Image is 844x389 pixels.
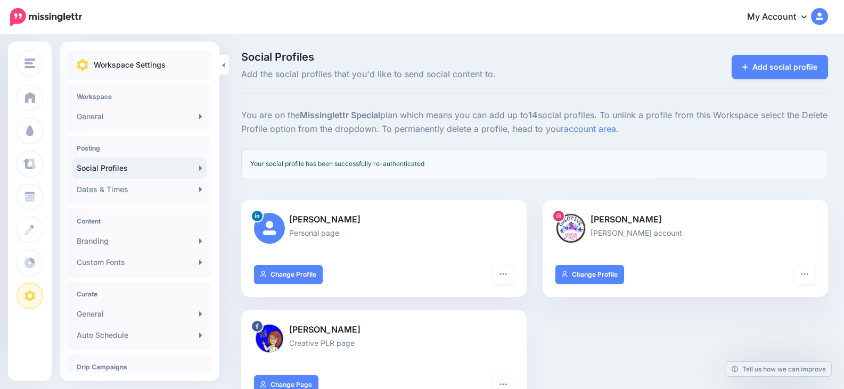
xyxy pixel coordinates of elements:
a: Change Profile [254,265,323,284]
div: Your social profile has been successfully re-authenticated [241,150,828,178]
p: Creative PLR page [254,337,514,349]
img: user_default_image.png [254,213,285,244]
span: Add the social profiles that you'd like to send social content to. [241,68,627,81]
a: My Account [736,4,828,30]
a: Social Profiles [72,158,207,179]
a: Auto Schedule [72,325,207,346]
h4: Curate [77,290,202,298]
h4: Posting [77,144,202,152]
img: 168342374_104798005050928_8151891079946304445_n-bsa116951.png [254,323,285,354]
b: Missinglettr Special [300,110,380,120]
a: Branding [72,230,207,252]
p: You are on the plan which means you can add up to social profiles. To unlink a profile from this ... [241,109,828,136]
a: General [72,106,207,127]
p: [PERSON_NAME] [254,323,514,337]
a: Custom Fonts [72,252,207,273]
h4: Workspace [77,93,202,101]
a: Tell us how we can improve [726,362,831,376]
a: General [72,303,207,325]
a: Add social profile [732,55,828,79]
h4: Drip Campaigns [77,363,202,371]
img: 271399060_512266736676214_6932740084696221592_n-bsa113597.jpg [555,213,586,244]
span: Social Profiles [241,52,627,62]
h4: Content [77,217,202,225]
img: Missinglettr [10,8,82,26]
img: settings.png [77,59,88,71]
p: [PERSON_NAME] [555,213,815,227]
p: Workspace Settings [94,59,166,71]
a: Dates & Times [72,179,207,200]
a: Change Profile [555,265,624,284]
p: [PERSON_NAME] [254,213,514,227]
p: [PERSON_NAME] account [555,227,815,239]
a: account area [564,123,616,134]
img: menu.png [24,59,35,68]
b: 14 [528,110,538,120]
p: Personal page [254,227,514,239]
